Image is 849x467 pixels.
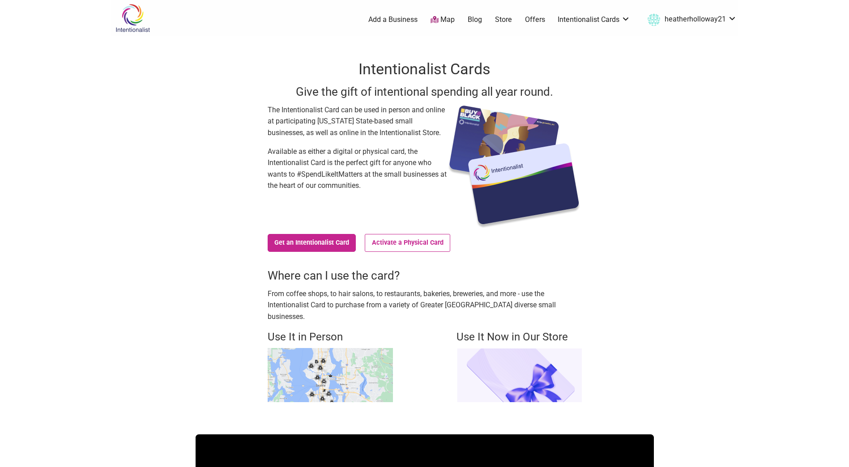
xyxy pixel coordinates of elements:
[643,12,737,28] a: heatherholloway21
[268,288,582,323] p: From coffee shops, to hair salons, to restaurants, bakeries, breweries, and more - use the Intent...
[525,15,545,25] a: Offers
[268,84,582,100] h3: Give the gift of intentional spending all year round.
[111,4,154,33] img: Intentionalist
[431,15,455,25] a: Map
[365,234,450,252] a: Activate a Physical Card
[456,348,582,402] img: Intentionalist Store
[456,330,582,345] h4: Use It Now in Our Store
[268,104,447,139] p: The Intentionalist Card can be used in person and online at participating [US_STATE] State-based ...
[268,267,582,284] h3: Where can I use the card?
[368,15,418,25] a: Add a Business
[447,104,582,229] img: Intentionalist Card
[495,15,512,25] a: Store
[268,146,447,191] p: Available as either a digital or physical card, the Intentionalist Card is the perfect gift for a...
[268,330,393,345] h4: Use It in Person
[268,59,582,80] h1: Intentionalist Cards
[268,348,393,402] img: Buy Black map
[468,15,482,25] a: Blog
[558,15,630,25] a: Intentionalist Cards
[268,234,356,252] a: Get an Intentionalist Card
